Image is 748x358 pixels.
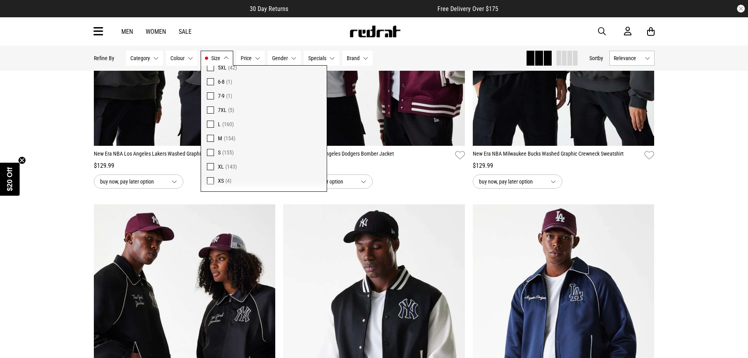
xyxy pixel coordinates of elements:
span: (42) [228,64,237,71]
a: New Era NBA Milwaukee Bucks Washed Graphic Crewneck Sweatshirt [473,150,642,161]
a: New Era MLB Los Angeles Dodgers Bomber Jacket [283,150,452,161]
span: 30 Day Returns [250,5,288,13]
span: Colour [170,55,185,61]
span: Specials [308,55,326,61]
span: 6-8 [218,79,225,85]
button: Sortby [589,53,603,63]
span: Category [130,55,150,61]
span: Price [241,55,252,61]
span: buy now, pay later option [479,177,544,186]
a: Women [146,28,166,35]
a: New Era NBA Los Angeles Lakers Washed Graphic Crewneck Sweatshirt [94,150,263,161]
button: buy now, pay later option [94,174,183,189]
div: $129.99 [94,161,276,171]
button: Size [201,51,233,66]
button: Open LiveChat chat widget [6,3,30,27]
span: (4) [225,178,231,184]
span: L [218,121,221,127]
button: Brand [342,51,373,66]
span: S [218,149,221,156]
span: $20 Off [6,167,14,191]
div: $159.99 [283,161,465,171]
button: buy now, pay later option [473,174,562,189]
button: Gender [268,51,301,66]
span: 5XL [218,64,227,71]
span: Brand [347,55,360,61]
button: Price [236,51,265,66]
a: Men [121,28,133,35]
span: XS [218,178,224,184]
span: (160) [222,121,234,127]
span: by [598,55,603,61]
span: 7-9 [218,93,225,99]
span: (1) [226,79,232,85]
span: (1) [226,93,232,99]
div: $129.99 [473,161,655,171]
span: buy now, pay later option [100,177,165,186]
p: Refine By [94,55,114,61]
span: Gender [272,55,288,61]
span: 7XL [218,107,227,113]
button: Relevance [609,51,655,66]
button: Close teaser [18,156,26,164]
button: Colour [166,51,198,66]
span: XL [218,163,224,170]
span: (155) [222,149,234,156]
a: Sale [179,28,192,35]
span: Size [211,55,220,61]
button: buy now, pay later option [283,174,373,189]
span: (154) [224,135,235,141]
span: M [218,135,222,141]
span: Free Delivery Over $175 [437,5,498,13]
div: Size [201,65,327,192]
button: Category [126,51,163,66]
span: Relevance [614,55,642,61]
img: Redrat logo [349,26,401,37]
button: Specials [304,51,339,66]
span: (5) [228,107,234,113]
span: (143) [225,163,237,170]
iframe: Customer reviews powered by Trustpilot [304,5,422,13]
